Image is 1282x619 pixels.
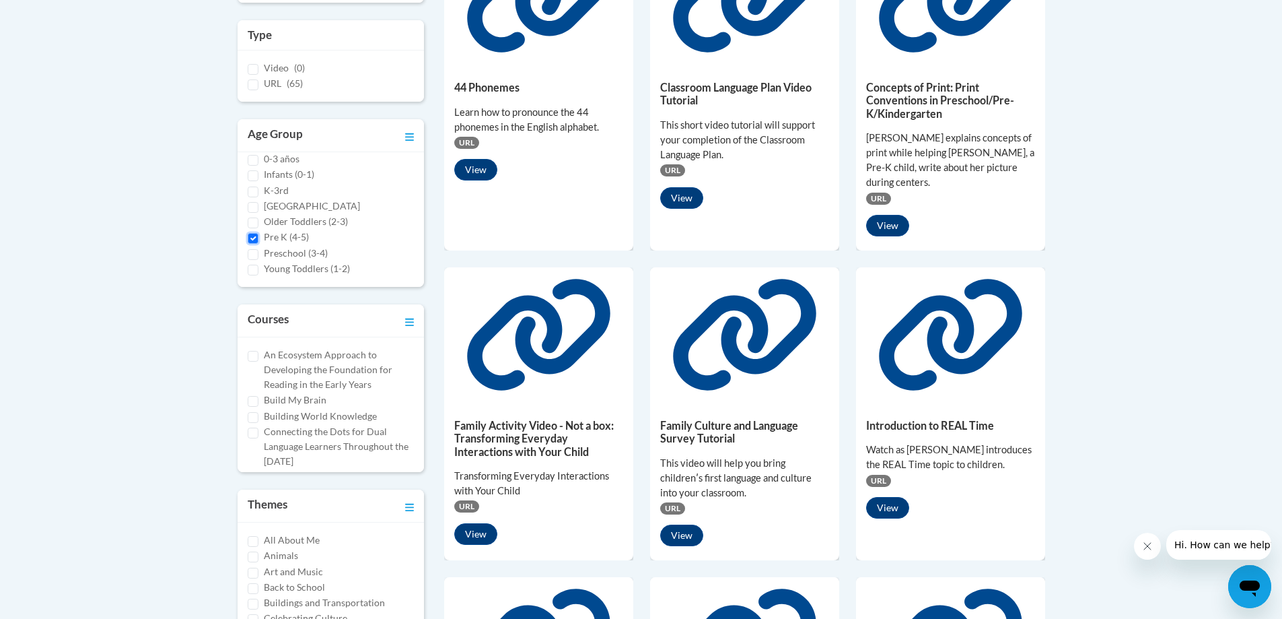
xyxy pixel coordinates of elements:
button: View [866,215,909,236]
h5: Family Culture and Language Survey Tutorial [660,419,829,445]
label: Art and Music [264,564,323,579]
button: View [660,525,703,546]
h5: Introduction to REAL Time [866,419,1035,432]
label: Older Toddlers (2-3) [264,214,348,229]
div: Learn how to pronounce the 44 phonemes in the English alphabet. [454,105,623,135]
label: An Ecosystem Approach to Developing the Foundation for Reading in the Early Years [264,348,415,392]
span: URL [660,502,685,515]
label: Connecting the Dots for Dual Language Learners Throughout the [DATE] [264,424,415,469]
button: View [454,523,497,545]
h3: Age Group [248,126,303,145]
div: This video will help you bring childrenʹs first language and culture into your classroom. [660,456,829,500]
div: [PERSON_NAME] explains concepts of print while helping [PERSON_NAME], a Pre-K child, write about ... [866,131,1035,190]
label: K-3rd [264,183,289,198]
h5: Family Activity Video - Not a box: Transforming Everyday Interactions with Your Child [454,419,623,458]
span: URL [454,137,479,149]
label: Back to School [264,580,325,595]
h5: 44 Phonemes [454,81,623,94]
label: Building World Knowledge [264,409,377,424]
span: Video [264,62,289,73]
span: URL [660,164,685,176]
div: Transforming Everyday Interactions with Your Child [454,469,623,498]
label: All About Me [264,533,320,548]
iframe: Button to launch messaging window [1228,565,1271,608]
label: Preschool (3-4) [264,246,328,261]
a: Toggle collapse [405,311,414,330]
h3: Type [248,27,415,43]
iframe: Message from company [1166,530,1271,560]
label: Pre K (4-5) [264,230,309,245]
span: URL [264,77,281,89]
h3: Themes [248,496,287,515]
button: View [660,187,703,209]
button: View [454,159,497,181]
div: Watch as [PERSON_NAME] introduces the REAL Time topic to children. [866,443,1035,472]
span: (0) [294,62,305,73]
span: (65) [287,77,303,89]
span: Hi. How can we help? [8,9,109,20]
label: 0-3 años [264,152,299,166]
a: Toggle collapse [405,126,414,145]
span: URL [866,193,891,205]
h5: Classroom Language Plan Video Tutorial [660,81,829,107]
label: Infants (0-1) [264,167,314,182]
h5: Concepts of Print: Print Conventions in Preschool/Pre-K/Kindergarten [866,81,1035,120]
label: [GEOGRAPHIC_DATA] [264,199,360,214]
label: Build My Brain [264,393,326,408]
iframe: Close message [1134,533,1161,560]
label: Cox Campus Structured Literacy Certificate Exam [264,469,415,499]
label: Buildings and Transportation [264,595,385,610]
label: Animals [264,548,298,563]
label: Young Toddlers (1-2) [264,261,350,276]
button: View [866,497,909,519]
h3: Courses [248,311,289,330]
span: URL [866,475,891,487]
div: This short video tutorial will support your completion of the Classroom Language Plan. [660,118,829,162]
span: URL [454,500,479,513]
a: Toggle collapse [405,496,414,515]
